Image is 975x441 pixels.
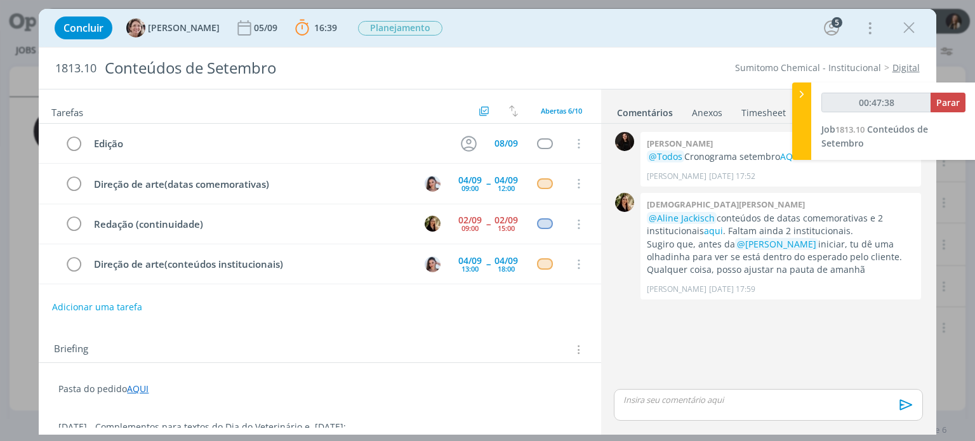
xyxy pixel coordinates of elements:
[486,260,490,268] span: --
[931,93,965,112] button: Parar
[498,265,515,272] div: 18:00
[821,123,928,149] a: Job1813.10Conteúdos de Setembro
[494,176,518,185] div: 04/09
[88,216,413,232] div: Redação (continuidade)
[458,176,482,185] div: 04/09
[647,150,915,163] p: Cronograma setembro
[615,193,634,212] img: C
[647,199,805,210] b: [DEMOGRAPHIC_DATA][PERSON_NAME]
[647,171,706,182] p: [PERSON_NAME]
[126,18,220,37] button: A[PERSON_NAME]
[126,18,145,37] img: A
[498,225,515,232] div: 15:00
[292,18,340,38] button: 16:39
[55,62,96,76] span: 1813.10
[88,176,413,192] div: Direção de arte(datas comemorativas)
[494,216,518,225] div: 02/09
[647,212,915,238] p: conteúdos de datas comemorativas e 2 institucionais . Faltam ainda 2 institucionais.
[425,256,441,272] img: N
[649,150,682,162] span: @Todos
[709,284,755,295] span: [DATE] 17:59
[55,16,112,39] button: Concluir
[709,171,755,182] span: [DATE] 17:52
[314,22,337,34] span: 16:39
[616,101,673,119] a: Comentários
[148,23,220,32] span: [PERSON_NAME]
[99,53,554,84] div: Conteúdos de Setembro
[735,62,881,74] a: Sumitomo Chemical - Institucional
[541,106,582,115] span: Abertas 6/10
[615,132,634,151] img: S
[63,23,103,33] span: Concluir
[423,174,442,193] button: N
[486,179,490,188] span: --
[780,150,802,162] a: AQUI
[127,383,149,395] a: AQUI
[821,123,928,149] span: Conteúdos de Setembro
[423,254,442,273] button: N
[425,176,441,192] img: N
[461,265,479,272] div: 13:00
[494,139,518,148] div: 08/09
[88,136,449,152] div: Edição
[51,296,143,319] button: Adicionar uma tarefa
[461,185,479,192] div: 09:00
[357,20,443,36] button: Planejamento
[835,124,865,135] span: 1813.10
[58,383,581,395] p: Pasta do pedido
[58,421,581,433] p: [DATE] - Complementos para textos do Dia do Veterinário e [DATE]:
[647,138,713,149] b: [PERSON_NAME]
[494,256,518,265] div: 04/09
[692,107,722,119] div: Anexos
[423,214,442,234] button: C
[54,341,88,358] span: Briefing
[741,101,786,119] a: Timesheet
[832,17,842,28] div: 5
[892,62,920,74] a: Digital
[649,212,715,224] span: @Aline Jackisch
[461,225,479,232] div: 09:00
[458,256,482,265] div: 04/09
[498,185,515,192] div: 12:00
[704,225,723,237] a: aqui
[358,21,442,36] span: Planejamento
[647,284,706,295] p: [PERSON_NAME]
[486,220,490,228] span: --
[423,294,442,313] button: A
[647,238,915,277] p: Sugiro que, antes da iniciar, tu dê uma olhadinha para ver se está dentro do esperado pelo client...
[88,256,413,272] div: Direção de arte(conteúdos institucionais)
[39,9,936,435] div: dialog
[51,103,83,119] span: Tarefas
[425,216,441,232] img: C
[936,96,960,109] span: Parar
[509,105,518,117] img: arrow-down-up.svg
[458,216,482,225] div: 02/09
[254,23,280,32] div: 05/09
[737,238,816,250] span: @[PERSON_NAME]
[821,18,842,38] button: 5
